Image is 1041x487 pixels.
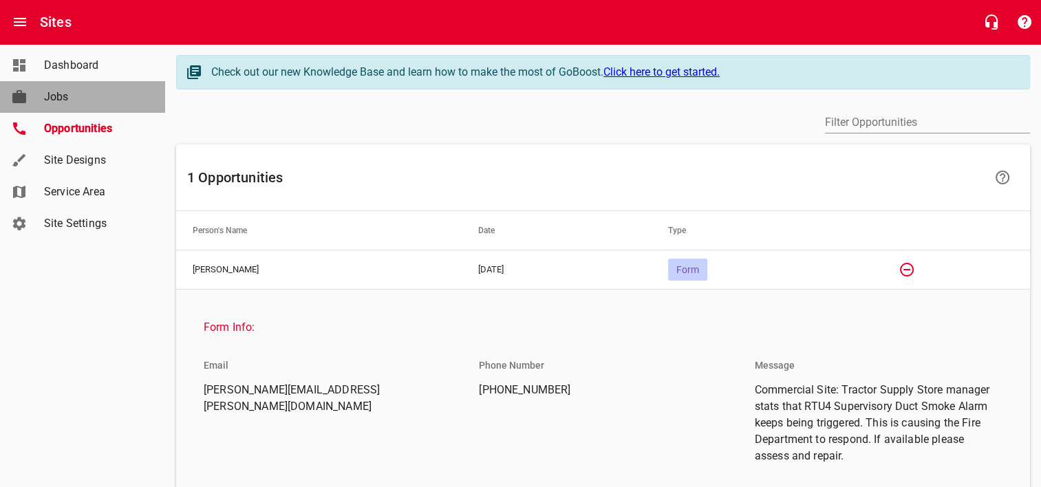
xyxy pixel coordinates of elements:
td: [PERSON_NAME] [176,250,462,289]
span: Service Area [44,184,149,200]
span: Opportunities [44,120,149,137]
span: [PHONE_NUMBER] [479,382,716,398]
td: [DATE] [462,250,652,289]
th: Type [652,211,874,250]
input: Filter by author or content. [825,111,1030,133]
th: Person's Name [176,211,462,250]
a: Click here to get started. [603,65,720,78]
li: Message [744,349,806,382]
button: Open drawer [3,6,36,39]
a: Learn more about your Opportunities [986,161,1019,194]
span: [PERSON_NAME][EMAIL_ADDRESS][PERSON_NAME][DOMAIN_NAME] [204,382,440,415]
th: Date [462,211,652,250]
span: Form Info: [204,319,991,336]
div: Form [668,259,707,281]
button: Live Chat [975,6,1008,39]
h6: Sites [40,11,72,33]
button: Support Portal [1008,6,1041,39]
div: Check out our new Knowledge Base and learn how to make the most of GoBoost. [211,64,1016,80]
li: Phone Number [468,349,555,382]
span: Form [668,264,707,275]
span: Jobs [44,89,149,105]
span: Dashboard [44,57,149,74]
h6: 1 Opportunities [187,166,983,188]
span: Site Designs [44,152,149,169]
span: Site Settings [44,215,149,232]
span: Commercial Site: Tractor Supply Store manager stats that RTU4 Supervisory Duct Smoke Alarm keeps ... [755,382,991,464]
li: Email [193,349,239,382]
